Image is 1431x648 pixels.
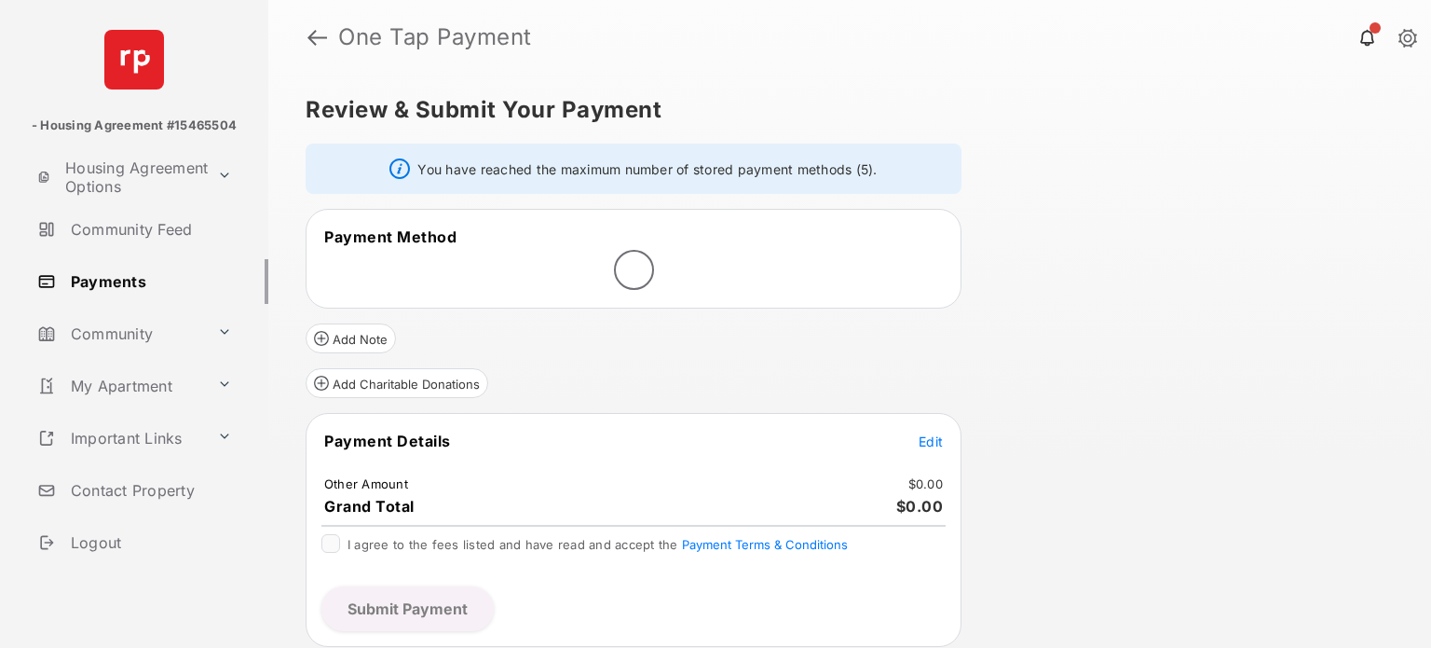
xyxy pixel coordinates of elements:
[30,364,210,408] a: My Apartment
[919,432,943,450] button: Edit
[348,537,848,552] span: I agree to the fees listed and have read and accept the
[321,586,494,631] button: Submit Payment
[30,207,268,252] a: Community Feed
[324,227,457,246] span: Payment Method
[338,26,532,48] strong: One Tap Payment
[324,432,451,450] span: Payment Details
[30,155,210,200] a: Housing Agreement Options
[30,416,210,461] a: Important Links
[104,30,164,90] img: svg+xml;base64,PHN2ZyB4bWxucz0iaHR0cDovL3d3dy53My5vcmcvMjAwMC9zdmciIHdpZHRoPSI2NCIgaGVpZ2h0PSI2NC...
[30,520,268,565] a: Logout
[907,476,944,492] td: $0.00
[306,324,396,353] button: Add Note
[919,434,943,449] span: Edit
[306,144,961,194] div: You have reached the maximum number of stored payment methods (5).
[306,368,488,398] button: Add Charitable Donations
[306,99,1379,121] h5: Review & Submit Your Payment
[896,497,944,516] span: $0.00
[324,497,415,516] span: Grand Total
[30,259,268,304] a: Payments
[323,476,409,492] td: Other Amount
[30,468,268,513] a: Contact Property
[682,537,848,552] button: I agree to the fees listed and have read and accept the
[32,117,237,135] p: - Housing Agreement #15465504
[30,311,210,356] a: Community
